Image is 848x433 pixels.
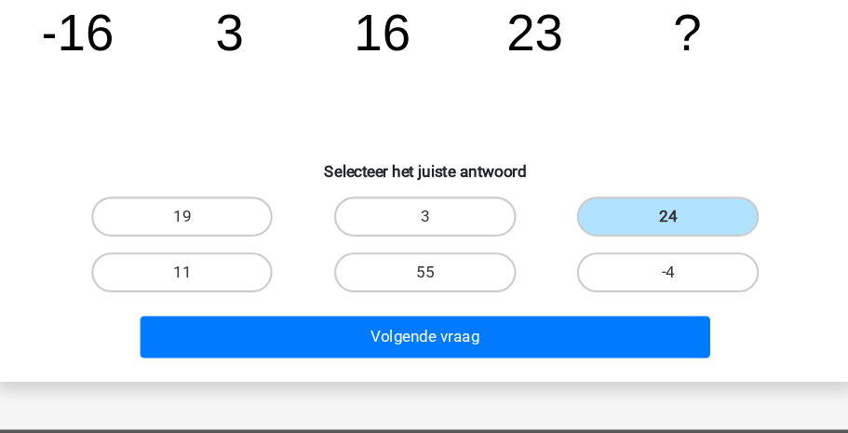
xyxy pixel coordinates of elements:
tspan: -16 [64,32,133,85]
label: 19 [112,211,282,249]
label: -4 [566,264,736,301]
label: 3 [339,211,509,249]
tspan: 23 [500,32,553,85]
button: Volgende vraag [157,323,692,362]
h6: Selecteer het juiste antwoord [52,164,796,196]
label: 24 [566,211,736,249]
label: 11 [112,264,282,301]
tspan: 3 [228,32,254,85]
tspan: 16 [357,32,411,85]
label: 55 [339,264,509,301]
tspan: ? [656,32,682,85]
